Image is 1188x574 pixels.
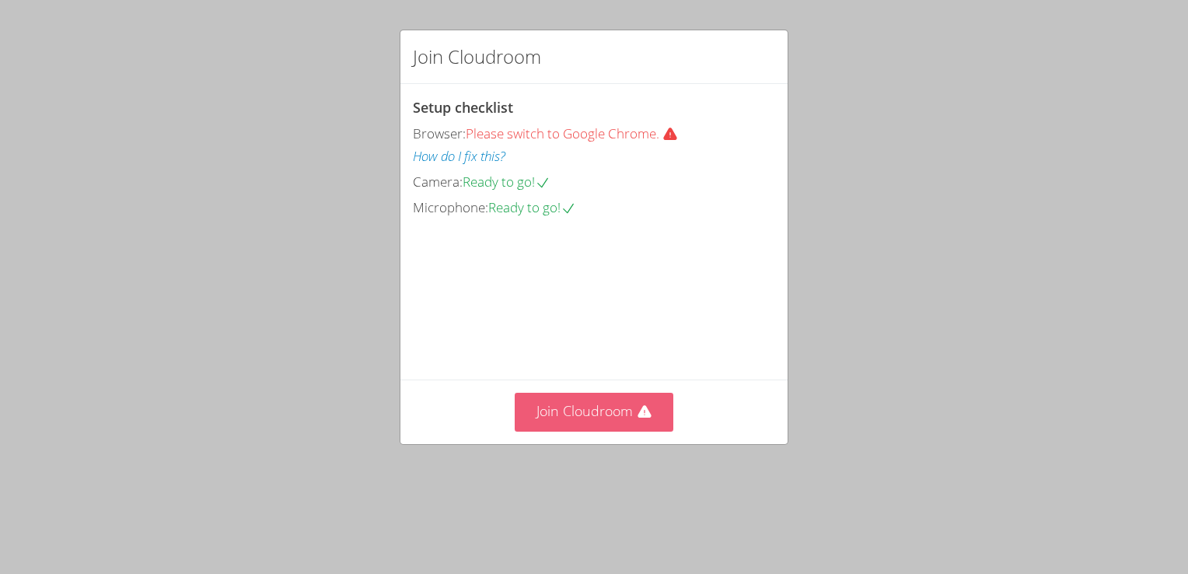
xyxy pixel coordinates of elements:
span: Camera: [413,173,463,191]
button: Join Cloudroom [515,393,674,431]
span: Microphone: [413,198,488,216]
span: Ready to go! [463,173,550,191]
h2: Join Cloudroom [413,43,541,71]
span: Setup checklist [413,98,513,117]
span: Please switch to Google Chrome. [466,124,690,142]
span: Ready to go! [488,198,576,216]
span: Browser: [413,124,466,142]
button: How do I fix this? [413,145,505,168]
